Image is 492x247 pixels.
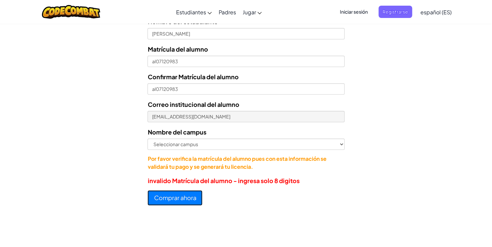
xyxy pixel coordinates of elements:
[417,3,455,21] a: español (ES)
[147,127,206,137] label: Nombre del campus
[147,190,202,205] button: Comprar ahora
[42,5,100,19] img: CodeCombat logo
[420,9,452,16] span: español (ES)
[242,9,256,16] span: Jugar
[336,6,372,18] button: Iniciar sesión
[176,9,206,16] span: Estudiantes
[147,176,344,185] p: invalido Matrícula del alumno - ingresa solo 8 digitos
[239,3,265,21] a: Jugar
[215,3,239,21] a: Padres
[147,155,344,171] p: Por favor verifica la matrícula del alumno pues con esta información se validará tu pago y se gen...
[147,72,238,82] label: Confirmar Matrícula del alumno
[378,6,412,18] button: Registrarse
[172,3,215,21] a: Estudiantes
[147,100,239,109] label: Correo institucional del alumno
[147,44,208,54] label: Matrícula del alumno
